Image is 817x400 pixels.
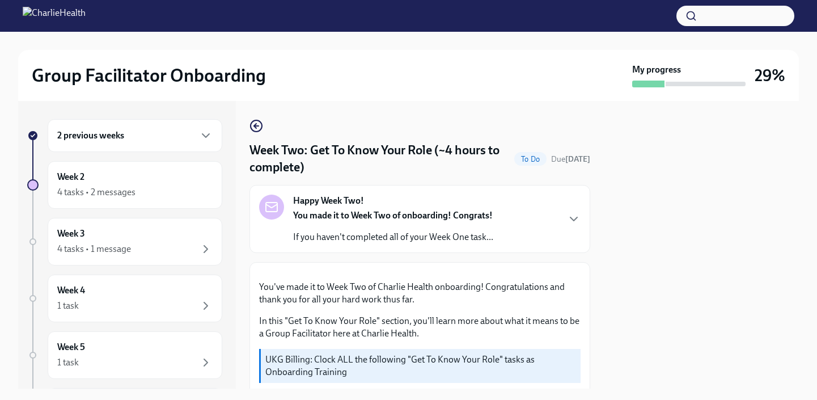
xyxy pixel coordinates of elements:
[293,195,364,207] strong: Happy Week Two!
[32,64,266,87] h2: Group Facilitator Onboarding
[57,300,79,312] div: 1 task
[57,171,84,183] h6: Week 2
[57,284,85,297] h6: Week 4
[551,154,590,165] span: October 6th, 2025 10:00
[57,243,131,255] div: 4 tasks • 1 message
[265,353,576,378] p: UKG Billing: Clock ALL the following "Get To Know Your Role" tasks as Onboarding Training
[23,7,86,25] img: CharlieHealth
[565,154,590,164] strong: [DATE]
[27,275,222,322] a: Week 41 task
[57,186,136,199] div: 4 tasks • 2 messages
[551,154,590,164] span: Due
[57,341,85,353] h6: Week 5
[57,129,124,142] h6: 2 previous weeks
[293,231,493,243] p: If you haven't completed all of your Week One task...
[249,142,510,176] h4: Week Two: Get To Know Your Role (~4 hours to complete)
[514,155,547,163] span: To Do
[48,119,222,152] div: 2 previous weeks
[27,161,222,209] a: Week 24 tasks • 2 messages
[755,65,785,86] h3: 29%
[259,281,581,306] p: You've made it to Week Two of Charlie Health onboarding! Congratulations and thank you for all yo...
[57,228,85,240] h6: Week 3
[27,218,222,266] a: Week 34 tasks • 1 message
[259,315,581,340] p: In this "Get To Know Your Role" section, you'll learn more about what it means to be a Group Faci...
[293,210,493,221] strong: You made it to Week Two of onboarding! Congrats!
[27,331,222,379] a: Week 51 task
[57,356,79,369] div: 1 task
[632,64,681,76] strong: My progress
